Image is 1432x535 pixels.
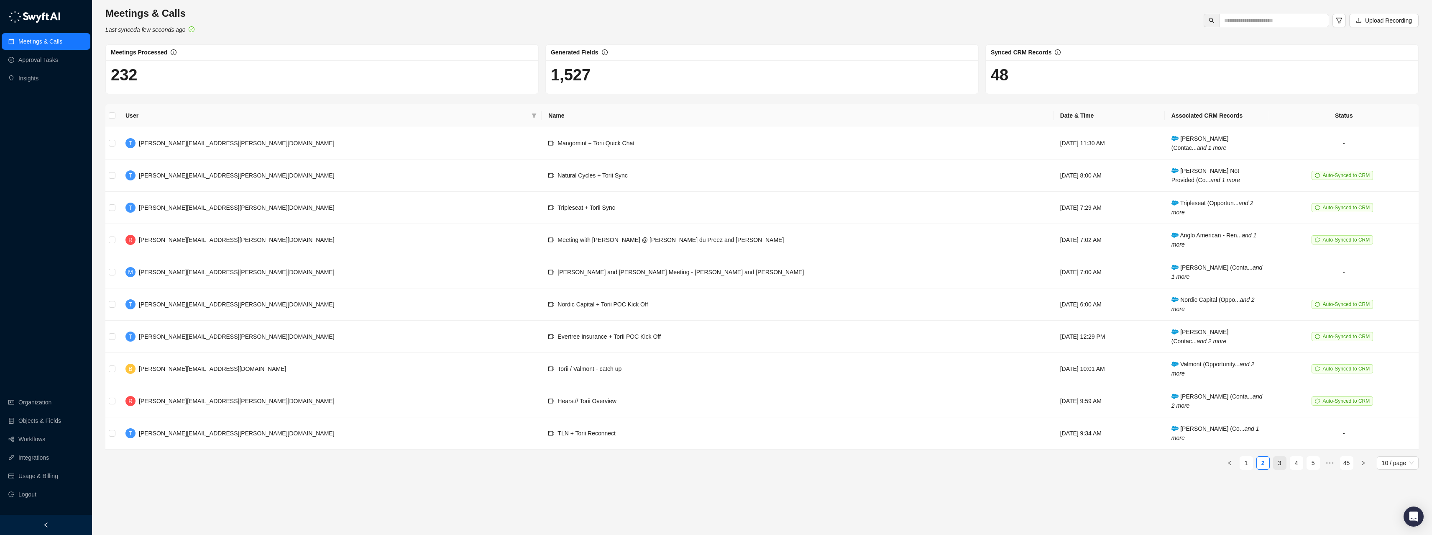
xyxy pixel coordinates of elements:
span: info-circle [602,49,608,55]
th: Date & Time [1054,104,1165,127]
span: upload [1356,18,1362,23]
span: R [128,396,133,406]
span: Meeting with [PERSON_NAME] @ [PERSON_NAME] du Preez and [PERSON_NAME] [557,237,784,243]
div: Open Intercom Messenger [1404,507,1424,527]
span: video-camera [548,140,554,146]
span: video-camera [548,334,554,340]
h3: Meetings & Calls [105,7,194,20]
span: Tripleseat + Torii Sync [557,204,615,211]
span: Auto-Synced to CRM [1323,334,1370,340]
span: [PERSON_NAME] (Conta... [1171,393,1262,409]
li: 2 [1256,456,1270,470]
li: Next 5 Pages [1323,456,1337,470]
div: Page Size [1377,456,1419,470]
a: 4 [1290,457,1303,469]
span: [PERSON_NAME][EMAIL_ADDRESS][DOMAIN_NAME] [139,365,286,372]
td: [DATE] 6:00 AM [1054,288,1165,321]
td: - [1269,256,1419,288]
td: - [1269,417,1419,450]
td: [DATE] 9:59 AM [1054,385,1165,417]
span: [PERSON_NAME] (Co... [1171,425,1259,441]
span: left [43,522,49,528]
span: sync [1315,366,1320,371]
span: Auto-Synced to CRM [1323,366,1370,372]
span: Synced CRM Records [991,49,1051,56]
th: Associated CRM Records [1165,104,1269,127]
span: Upload Recording [1365,16,1412,25]
span: TLN + Torii Reconnect [557,430,616,437]
span: Auto-Synced to CRM [1323,301,1370,307]
span: Nordic Capital (Oppo... [1171,296,1255,312]
span: video-camera [548,237,554,243]
img: logo-05li4sbe.png [8,10,61,23]
span: filter [1336,17,1342,24]
span: sync [1315,399,1320,404]
span: Torii / Valmont - catch up [557,365,621,372]
span: [PERSON_NAME][EMAIL_ADDRESS][PERSON_NAME][DOMAIN_NAME] [139,204,335,211]
a: 2 [1257,457,1269,469]
span: Auto-Synced to CRM [1323,205,1370,211]
a: Meetings & Calls [18,33,62,50]
td: [DATE] 7:29 AM [1054,192,1165,224]
h1: 232 [111,65,533,85]
span: Evertree Insurance + Torii POC Kick Off [557,333,661,340]
h1: 1,527 [551,65,973,85]
span: T [129,429,133,438]
li: Previous Page [1223,456,1236,470]
span: [PERSON_NAME][EMAIL_ADDRESS][PERSON_NAME][DOMAIN_NAME] [139,430,335,437]
span: video-camera [548,269,554,275]
span: Logout [18,486,36,503]
span: filter [530,109,538,122]
td: - [1269,127,1419,159]
th: Status [1269,104,1419,127]
span: T [129,171,133,180]
i: and 1 more [1171,425,1259,441]
i: Last synced a few seconds ago [105,26,185,33]
span: [PERSON_NAME] (Contac... [1171,135,1229,151]
span: Auto-Synced to CRM [1323,398,1370,404]
span: [PERSON_NAME][EMAIL_ADDRESS][PERSON_NAME][DOMAIN_NAME] [139,172,335,179]
i: and 2 more [1197,338,1227,345]
a: Integrations [18,449,49,466]
td: [DATE] 10:01 AM [1054,353,1165,385]
span: ••• [1323,456,1337,470]
span: B [128,364,132,373]
i: and 1 more [1210,177,1240,183]
a: 1 [1240,457,1253,469]
span: Auto-Synced to CRM [1323,237,1370,243]
span: sync [1315,237,1320,242]
span: M [128,267,133,277]
span: Valmont (Opportunity... [1171,361,1254,377]
span: right [1361,460,1366,466]
span: [PERSON_NAME][EMAIL_ADDRESS][PERSON_NAME][DOMAIN_NAME] [139,301,335,308]
span: Meetings Processed [111,49,167,56]
span: [PERSON_NAME] Not Provided (Co... [1171,167,1240,183]
a: 45 [1340,457,1353,469]
a: Workflows [18,431,45,448]
span: check-circle [189,26,194,32]
span: sync [1315,173,1320,178]
a: 3 [1273,457,1286,469]
a: Usage & Billing [18,468,58,484]
i: and 1 more [1171,264,1262,280]
span: [PERSON_NAME][EMAIL_ADDRESS][PERSON_NAME][DOMAIN_NAME] [139,398,335,404]
button: right [1357,456,1370,470]
a: Organization [18,394,51,411]
td: [DATE] 9:34 AM [1054,417,1165,450]
span: [PERSON_NAME] (Contac... [1171,329,1229,345]
td: [DATE] 7:00 AM [1054,256,1165,288]
span: [PERSON_NAME][EMAIL_ADDRESS][PERSON_NAME][DOMAIN_NAME] [139,140,335,147]
span: [PERSON_NAME][EMAIL_ADDRESS][PERSON_NAME][DOMAIN_NAME] [139,333,335,340]
i: and 1 more [1197,144,1227,151]
span: logout [8,491,14,497]
span: T [129,139,133,148]
i: and 2 more [1171,296,1255,312]
span: video-camera [548,172,554,178]
h1: 48 [991,65,1413,85]
span: video-camera [548,205,554,211]
i: and 2 more [1171,361,1254,377]
td: [DATE] 11:30 AM [1054,127,1165,159]
span: [PERSON_NAME] (Conta... [1171,264,1262,280]
span: sync [1315,302,1320,307]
